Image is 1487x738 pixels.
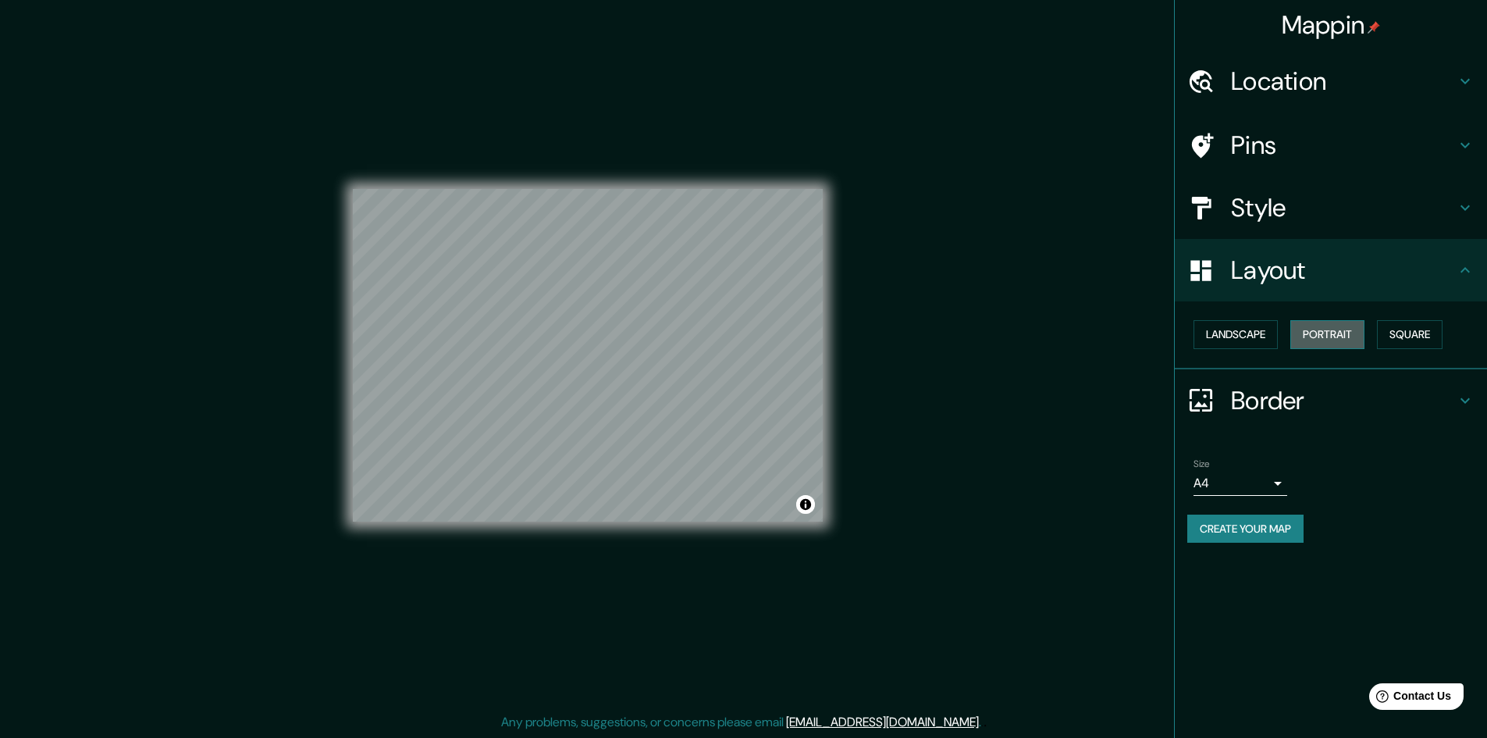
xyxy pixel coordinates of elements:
canvas: Map [353,189,823,522]
h4: Mappin [1282,9,1381,41]
h4: Layout [1231,255,1456,286]
p: Any problems, suggestions, or concerns please email . [501,713,981,732]
div: . [981,713,984,732]
h4: Style [1231,192,1456,223]
div: Border [1175,369,1487,432]
div: Layout [1175,239,1487,301]
button: Square [1377,320,1443,349]
button: Create your map [1187,515,1304,544]
div: A4 [1194,471,1287,496]
h4: Border [1231,385,1456,416]
button: Portrait [1290,320,1364,349]
div: Pins [1175,114,1487,176]
h4: Location [1231,66,1456,97]
iframe: Help widget launcher [1348,677,1470,721]
button: Toggle attribution [796,495,815,514]
div: Style [1175,176,1487,239]
div: Location [1175,50,1487,112]
button: Landscape [1194,320,1278,349]
div: . [984,713,987,732]
label: Size [1194,457,1210,470]
h4: Pins [1231,130,1456,161]
a: [EMAIL_ADDRESS][DOMAIN_NAME] [786,714,979,730]
img: pin-icon.png [1368,21,1380,34]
